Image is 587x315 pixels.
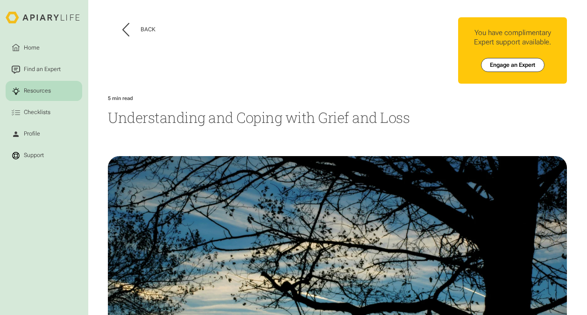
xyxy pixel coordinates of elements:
[6,145,82,165] a: Support
[6,59,82,79] a: Find an Expert
[6,38,82,58] a: Home
[464,29,561,46] div: You have complimentary Expert support available.
[22,87,52,95] div: Resources
[22,65,62,74] div: Find an Expert
[122,23,156,36] button: Back
[22,151,45,160] div: Support
[108,108,567,127] h1: Understanding and Coping with Grief and Loss
[141,26,156,33] div: Back
[108,95,133,101] div: 5 min read
[22,43,41,52] div: Home
[6,81,82,101] a: Resources
[481,58,545,72] a: Engage an Expert
[6,124,82,144] a: Profile
[22,130,42,138] div: Profile
[22,108,52,117] div: Checklists
[6,102,82,122] a: Checklists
